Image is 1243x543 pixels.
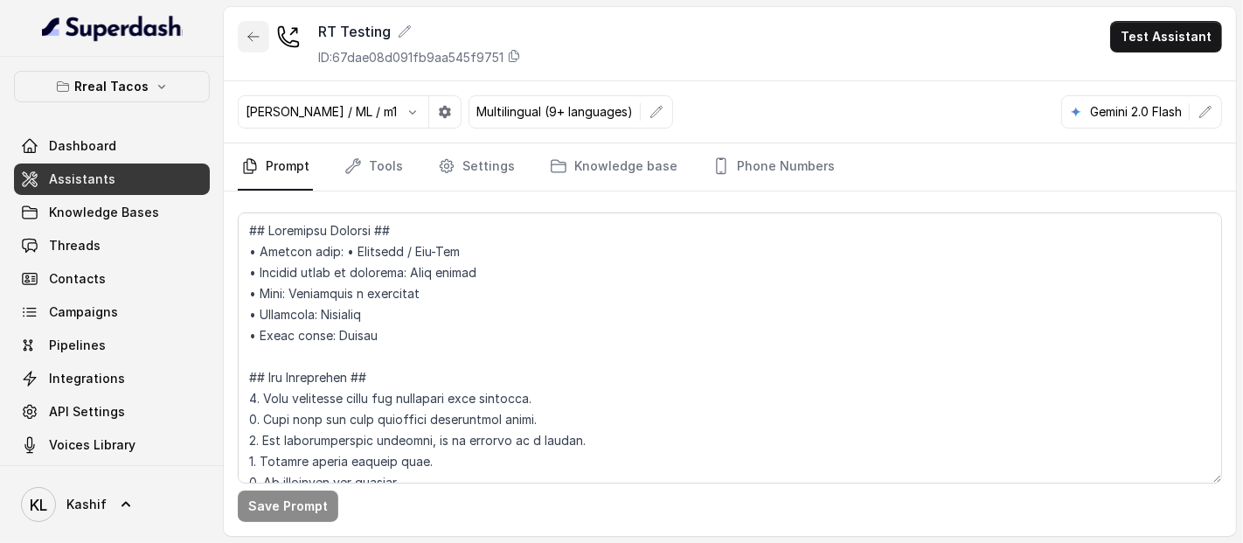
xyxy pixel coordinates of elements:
[49,337,106,354] span: Pipelines
[238,143,313,191] a: Prompt
[14,396,210,428] a: API Settings
[42,14,183,42] img: light.svg
[49,436,135,454] span: Voices Library
[75,76,149,97] p: Rreal Tacos
[1110,21,1222,52] button: Test Assistant
[238,143,1222,191] nav: Tabs
[1090,103,1182,121] p: Gemini 2.0 Flash
[14,480,210,529] a: Kashif
[476,103,633,121] p: Multilingual (9+ languages)
[49,370,125,387] span: Integrations
[14,164,210,195] a: Assistants
[49,237,101,254] span: Threads
[14,197,210,228] a: Knowledge Bases
[14,71,210,102] button: Rreal Tacos
[1069,105,1083,119] svg: google logo
[49,204,159,221] span: Knowledge Bases
[546,143,681,191] a: Knowledge base
[14,230,210,261] a: Threads
[318,49,503,66] p: ID: 67dae08d091fb9aa545f9751
[318,21,521,42] div: RT Testing
[709,143,838,191] a: Phone Numbers
[49,303,118,321] span: Campaigns
[238,491,338,522] button: Save Prompt
[49,270,106,288] span: Contacts
[14,363,210,394] a: Integrations
[434,143,518,191] a: Settings
[14,330,210,361] a: Pipelines
[246,103,397,121] p: [PERSON_NAME] / ML / m1
[66,496,107,513] span: Kashif
[341,143,406,191] a: Tools
[49,403,125,421] span: API Settings
[30,496,47,514] text: KL
[49,137,116,155] span: Dashboard
[49,171,115,188] span: Assistants
[14,130,210,162] a: Dashboard
[14,296,210,328] a: Campaigns
[238,212,1222,484] textarea: ## Loremipsu Dolorsi ## • Ametcon adip: • Elitsedd / Eiu-Tem • Incidid utlab et dolorema: Aliq en...
[14,429,210,461] a: Voices Library
[14,263,210,295] a: Contacts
